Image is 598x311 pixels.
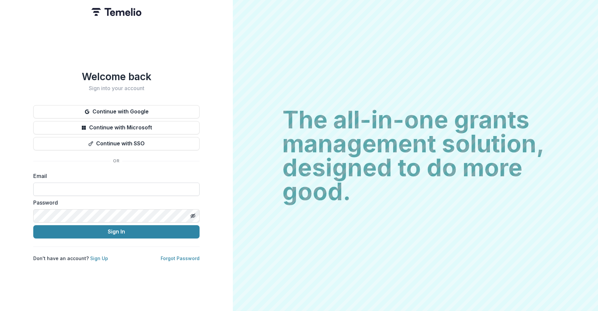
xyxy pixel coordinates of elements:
img: Temelio [91,8,141,16]
label: Password [33,199,196,207]
button: Continue with Microsoft [33,121,200,134]
button: Continue with SSO [33,137,200,150]
label: Email [33,172,196,180]
p: Don't have an account? [33,255,108,262]
a: Sign Up [90,255,108,261]
button: Sign In [33,225,200,238]
h2: Sign into your account [33,85,200,91]
button: Toggle password visibility [188,211,198,221]
a: Forgot Password [161,255,200,261]
button: Continue with Google [33,105,200,118]
h1: Welcome back [33,71,200,82]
